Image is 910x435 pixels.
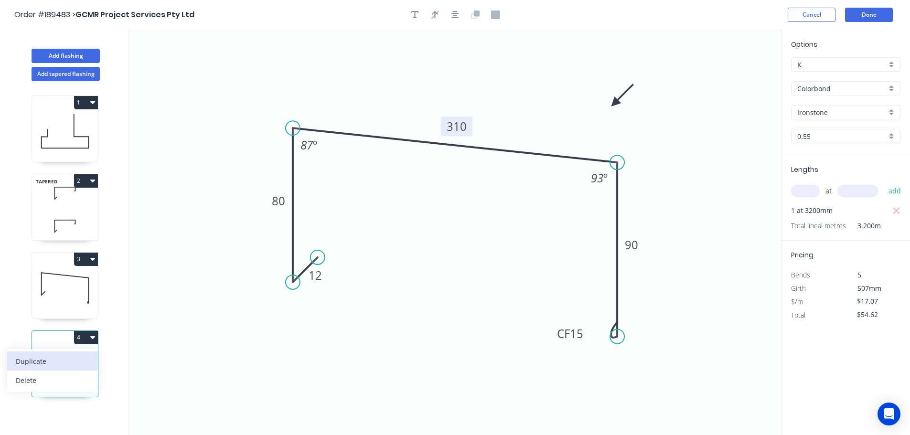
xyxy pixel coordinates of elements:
[309,267,322,283] tspan: 12
[74,96,98,109] button: 1
[797,131,887,141] input: Thickness
[791,219,846,233] span: Total lineal metres
[74,331,98,344] button: 4
[625,237,638,253] tspan: 90
[791,250,814,260] span: Pricing
[32,67,100,81] button: Add tapered flashing
[797,107,887,117] input: Colour
[7,351,98,371] button: Duplicate
[75,9,194,20] span: GCMR Project Services Pty Ltd
[791,40,817,49] span: Options
[74,174,98,188] button: 2
[129,30,781,435] svg: 0
[14,9,75,20] span: Order #189483 >
[788,8,835,22] button: Cancel
[313,137,317,153] tspan: º
[447,118,467,134] tspan: 310
[825,184,832,198] span: at
[884,183,906,199] button: add
[557,326,570,341] tspan: CF
[300,137,313,153] tspan: 87
[16,354,89,368] div: Duplicate
[791,310,805,319] span: Total
[878,403,900,425] div: Open Intercom Messenger
[797,60,887,70] input: Price level
[791,297,803,306] span: $/m
[16,373,89,387] div: Delete
[7,371,98,390] button: Delete
[791,165,818,174] span: Lengths
[791,204,833,217] span: 1 at 3200mm
[857,284,881,293] span: 507mm
[846,219,881,233] span: 3.200m
[32,49,100,63] button: Add flashing
[797,84,887,94] input: Material
[74,253,98,266] button: 3
[272,193,285,209] tspan: 80
[591,170,603,186] tspan: 93
[845,8,893,22] button: Done
[603,170,608,186] tspan: º
[570,326,583,341] tspan: 15
[791,284,806,293] span: Girth
[857,270,861,279] span: 5
[791,270,810,279] span: Bends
